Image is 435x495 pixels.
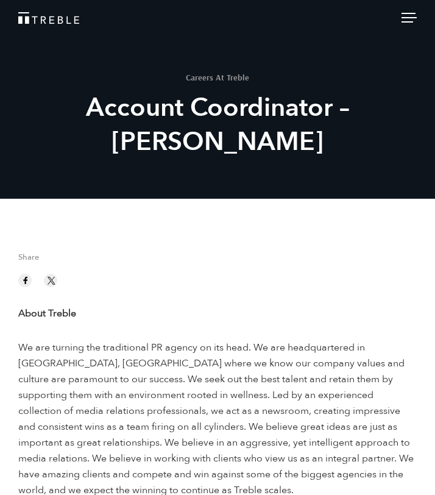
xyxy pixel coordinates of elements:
a: Treble Homepage [18,12,417,24]
img: twitter sharing button [46,275,57,286]
span: Share [18,254,417,268]
h1: Careers At Treble [9,73,426,82]
strong: About Treble [18,307,76,320]
img: Treble logo [18,12,79,24]
h2: Account Coordinator – [PERSON_NAME] [9,91,426,159]
img: facebook sharing button [20,275,31,286]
